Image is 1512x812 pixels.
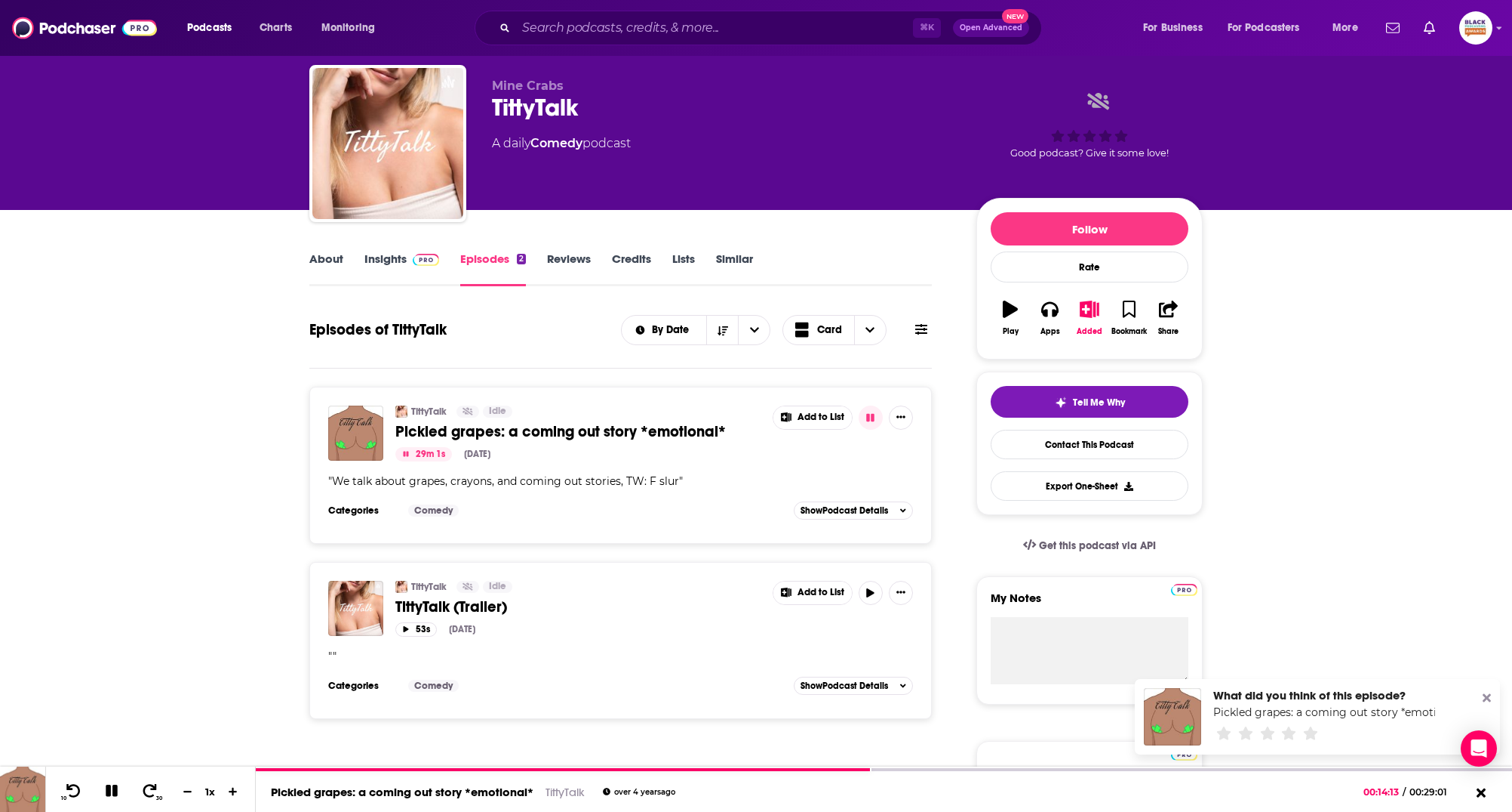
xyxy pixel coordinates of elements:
img: TittyTalk [312,68,463,219]
span: Logged in as blackpodcastingawards [1459,11,1492,45]
button: Show More Button [773,406,852,429]
span: Idle [489,579,506,594]
a: Get this podcast via API [1011,527,1168,564]
span: ⌘ K [913,18,941,38]
span: For Podcasters [1228,17,1300,39]
img: User Profile [1459,11,1492,45]
div: over 4 years ago [603,788,675,796]
span: Show Podcast Details [801,505,888,516]
a: TittyTalk [411,581,447,593]
button: open menu [177,16,251,40]
button: Follow [991,212,1188,245]
img: Podchaser - Follow, Share and Rate Podcasts [12,14,157,42]
a: Pro website [1171,582,1197,596]
button: Choose View [782,315,887,345]
span: Get this podcast via API [1039,539,1156,552]
button: Show More Button [889,406,913,430]
button: open menu [1322,16,1377,40]
a: Comedy [408,505,459,517]
button: 30 [137,783,165,801]
button: ShowPodcast Details [794,677,913,695]
a: TittyTalk [545,785,585,799]
a: Episodes2 [460,252,526,286]
h3: Categories [328,680,396,692]
img: tell me why sparkle [1055,397,1067,409]
button: Apps [1030,291,1069,345]
a: Similar [716,252,753,286]
a: Comedy [408,680,459,692]
span: Monitoring [321,17,375,39]
button: Show More Button [773,582,852,604]
div: Bookmark [1111,327,1147,336]
div: Search podcasts, credits, & more... [489,11,1056,45]
img: Pickled grapes: a coming out story *emotional* [328,406,383,461]
span: For Business [1143,17,1203,39]
button: Share [1149,291,1188,345]
button: Show More Button [889,581,913,605]
span: New [1002,9,1029,23]
span: More [1332,17,1358,39]
span: " " [328,474,683,488]
button: 53s [395,622,437,637]
div: A daily podcast [492,134,631,153]
button: 10 [58,783,87,801]
span: Open Advanced [960,24,1022,32]
a: TittyTalk [411,406,447,418]
label: My Notes [991,591,1188,617]
a: Charts [250,16,301,40]
span: Mine Crabs [492,79,564,93]
div: [DATE] [464,449,490,459]
span: Pickled grapes: a coming out story *emotional* [395,422,726,441]
button: Export One-Sheet [991,471,1188,501]
div: Good podcast? Give it some love! [976,79,1203,172]
a: Pickled grapes: a coming out story *emotional* [271,785,533,799]
a: Idle [483,581,512,593]
button: Sort Direction [706,316,738,344]
div: 2 [517,254,526,264]
button: Show profile menu [1459,11,1492,45]
span: Card [817,325,842,335]
a: Idle [483,406,512,418]
a: TittyTalk [395,406,407,418]
span: Tell Me Why [1073,397,1125,409]
div: Rate [991,252,1188,283]
span: " " [328,650,337,663]
img: Podchaser Pro [413,254,439,266]
span: 10 [61,795,66,801]
span: Add to List [797,587,844,598]
button: open menu [311,16,395,40]
span: Add to List [797,412,844,423]
span: Show Podcast Details [801,681,888,691]
span: 00:29:01 [1406,786,1462,798]
span: We talk about grapes, crayons, and coming out stories, TW: F slur [332,474,679,488]
button: Added [1070,291,1109,345]
img: Podchaser Pro [1171,749,1197,761]
div: Share [1158,327,1179,336]
div: Apps [1040,327,1060,336]
a: Credits [612,252,651,286]
img: TittyTalk [395,581,407,593]
span: / [1403,786,1406,798]
span: 00:14:13 [1363,786,1403,798]
img: TittyTalk (Trailer) [328,581,383,636]
button: ShowPodcast Details [794,502,913,520]
button: 29m 1s [395,447,452,462]
a: InsightsPodchaser Pro [364,252,439,286]
div: Play [1003,327,1019,336]
img: Pickled grapes: a coming out story *emotional* [1144,688,1201,746]
button: Bookmark [1109,291,1148,345]
a: Pickled grapes: a coming out story *emotional* [1213,705,1463,719]
button: Open AdvancedNew [953,19,1029,37]
span: 30 [156,795,162,801]
a: Show notifications dropdown [1418,15,1441,41]
h1: Episodes of TittyTalk [309,320,447,339]
span: TittyTalk (Trailer) [395,597,507,616]
h2: Choose List sort [621,315,771,345]
span: By Date [652,325,694,335]
a: TittyTalk (Trailer) [395,597,762,616]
